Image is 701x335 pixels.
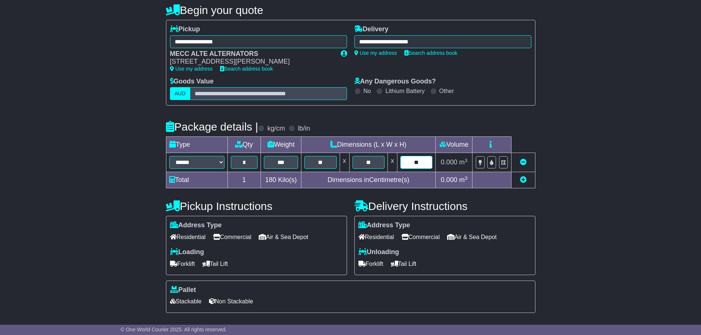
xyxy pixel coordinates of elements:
label: Address Type [170,221,222,229]
label: lb/in [298,125,310,133]
h4: Delivery Instructions [354,200,535,212]
span: © One World Courier 2025. All rights reserved. [121,327,227,332]
td: Total [166,172,227,188]
span: 180 [265,176,276,183]
h4: Pickup Instructions [166,200,347,212]
label: Lithium Battery [385,88,425,95]
a: Add new item [520,176,527,183]
span: Commercial [401,231,440,243]
label: Delivery [354,25,389,33]
h4: Package details | [166,121,258,133]
td: Kilo(s) [261,172,301,188]
label: Pickup [170,25,200,33]
span: Air & Sea Depot [259,231,308,243]
label: Goods Value [170,78,214,86]
label: Loading [170,248,204,256]
label: No [364,88,371,95]
label: Other [439,88,454,95]
span: Tail Lift [202,258,228,270]
span: m [459,176,468,183]
span: Non Stackable [209,296,253,307]
span: Commercial [213,231,251,243]
span: 0.000 [441,176,457,183]
a: Search address book [220,66,273,72]
span: 0.000 [441,158,457,166]
div: MECC ALTE ALTERNATORS [170,50,333,58]
div: [STREET_ADDRESS][PERSON_NAME] [170,58,333,66]
label: Unloading [358,248,399,256]
span: Residential [170,231,206,243]
span: Forklift [358,258,383,270]
td: x [387,153,397,172]
a: Use my address [170,66,213,72]
td: Qty [227,137,261,153]
td: Dimensions (L x W x H) [301,137,436,153]
span: Residential [358,231,394,243]
span: Stackable [170,296,202,307]
span: Forklift [170,258,195,270]
span: Tail Lift [391,258,417,270]
td: 1 [227,172,261,188]
td: Weight [261,137,301,153]
span: m [459,158,468,166]
label: kg/cm [267,125,285,133]
a: Search address book [404,50,457,56]
td: Dimensions in Centimetre(s) [301,172,436,188]
td: Type [166,137,227,153]
label: Pallet [170,286,196,294]
a: Use my address [354,50,397,56]
label: Any Dangerous Goods? [354,78,436,86]
label: Address Type [358,221,410,229]
td: Volume [436,137,472,153]
h4: Begin your quote [166,4,535,16]
span: Air & Sea Depot [447,231,497,243]
sup: 3 [465,158,468,163]
a: Remove this item [520,158,527,166]
sup: 3 [465,175,468,181]
label: AUD [170,87,191,100]
td: x [340,153,349,172]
